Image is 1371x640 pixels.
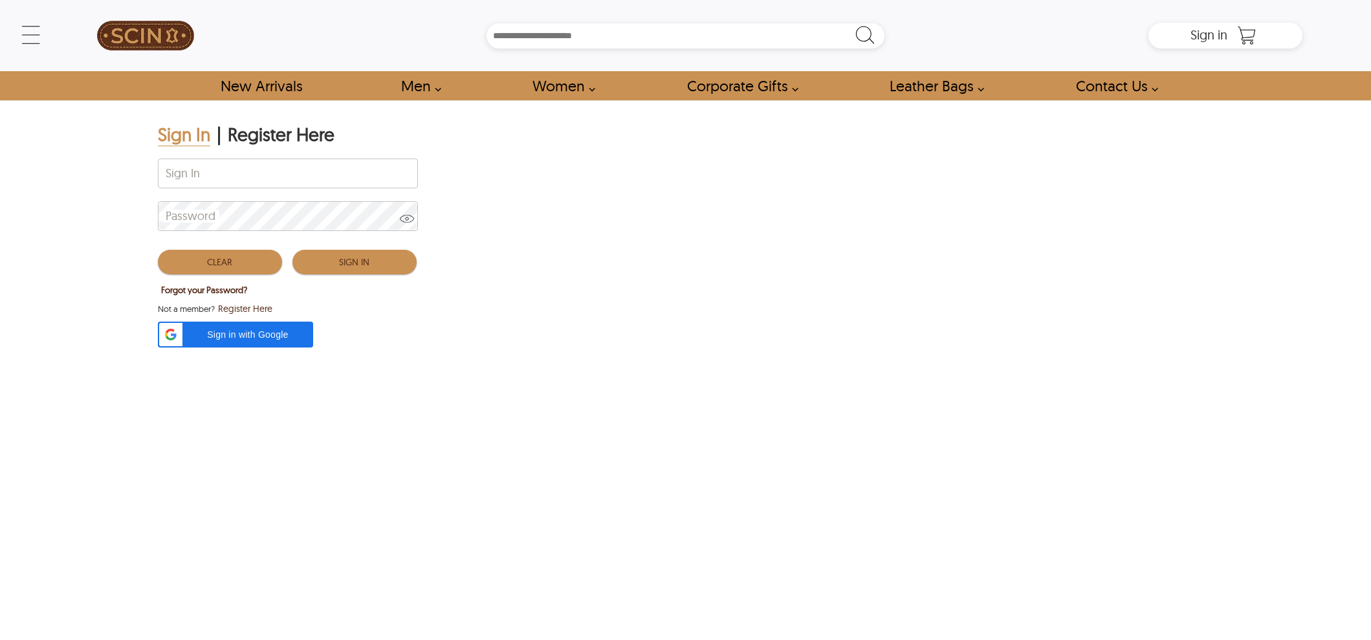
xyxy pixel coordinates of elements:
[1061,71,1165,100] a: contact-us
[1190,31,1227,41] a: Sign in
[97,6,194,65] img: SCIN
[158,123,210,146] div: Sign In
[206,71,316,100] a: Shop New Arrivals
[672,71,806,100] a: Shop Leather Corporate Gifts
[292,250,417,274] button: Sign In
[158,302,215,315] span: Not a member?
[158,322,313,348] div: Sign in with Google
[158,281,250,298] button: Forgot your Password?
[228,123,335,146] div: Register Here
[518,71,602,100] a: Shop Women Leather Jackets
[1234,26,1260,45] a: Shopping Cart
[69,6,223,65] a: SCIN
[1190,27,1227,43] span: Sign in
[190,328,305,341] span: Sign in with Google
[875,71,991,100] a: Shop Leather Bags
[386,71,448,100] a: shop men's leather jackets
[158,250,282,274] button: Clear
[217,123,221,146] div: |
[218,302,272,315] span: Register Here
